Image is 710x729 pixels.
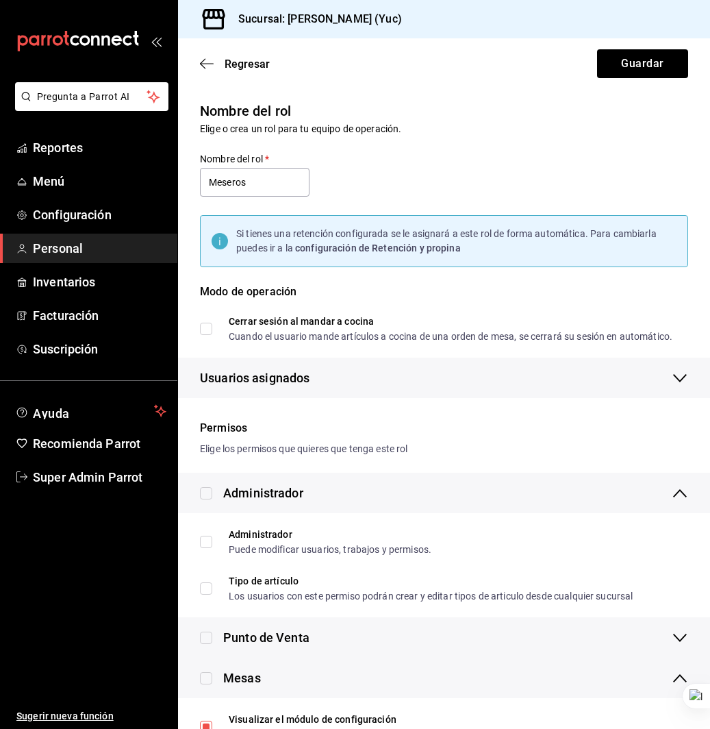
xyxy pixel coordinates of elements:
span: Reportes [33,138,166,157]
span: Recomienda Parrot [33,434,166,453]
h3: Sucursal: [PERSON_NAME] (Yuc) [227,11,402,27]
span: Elige o crea un rol para tu equipo de operación. [200,123,401,134]
div: Mesas [223,669,261,687]
div: Administrador [223,484,303,502]
span: Personal [33,239,166,258]
button: Guardar [597,49,688,78]
span: Ayuda [33,403,149,419]
span: Usuarios asignados [200,369,309,387]
div: Cerrar sesión al mandar a cocina [229,317,672,326]
span: Si tienes una retención configurada se le asignará a este rol de forma automática. Para cambiarla... [236,228,657,254]
div: Cuando el usuario mande artículos a cocina de una orden de mesa, se cerrará su sesión en automático. [229,332,672,341]
span: Regresar [225,58,270,71]
div: Tipo de artículo [229,576,633,586]
span: Facturación [33,306,166,325]
span: Pregunta a Parrot AI [37,90,147,104]
label: Nombre del rol [200,154,309,164]
span: Menú [33,172,166,190]
span: configuración de Retención y propina [295,243,461,254]
a: Pregunta a Parrot AI [10,99,168,114]
div: Modo de operación [200,284,688,317]
div: Administrador [229,530,431,539]
div: Permisos [200,420,688,436]
div: Puede modificar usuarios, trabajos y permisos. [229,545,431,554]
button: Pregunta a Parrot AI [15,82,168,111]
div: Elige los permisos que quieres que tenga este rol [200,442,688,456]
button: Regresar [200,58,270,71]
h6: Nombre del rol [200,100,688,122]
div: Visualizar el módulo de configuración [229,715,601,724]
div: Los usuarios con este permiso podrán crear y editar tipos de articulo desde cualquier sucursal [229,591,633,601]
div: Punto de Venta [223,628,309,647]
span: Suscripción [33,340,166,358]
span: Inventarios [33,273,166,291]
span: Configuración [33,206,166,224]
span: Sugerir nueva función [16,709,166,724]
span: Super Admin Parrot [33,468,166,486]
button: open_drawer_menu [151,36,162,47]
